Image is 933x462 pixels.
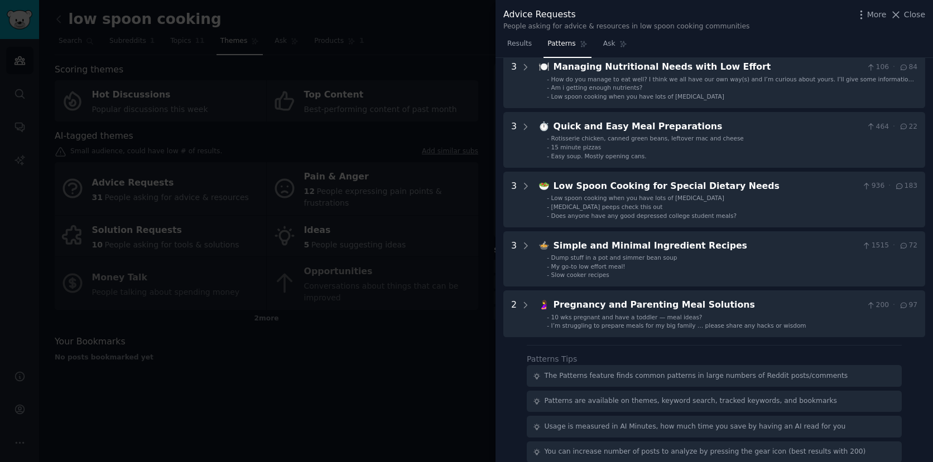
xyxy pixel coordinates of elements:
div: Low Spoon Cooking for Special Dietary Needs [554,179,858,193]
div: - [547,75,549,83]
div: - [547,254,549,261]
span: Ask [603,39,615,49]
div: The Patterns feature finds common patterns in large numbers of Reddit posts/comments [545,371,848,381]
span: 72 [899,241,917,251]
span: Patterns [547,39,575,49]
div: - [547,262,549,270]
span: 🥗 [538,181,550,191]
div: 2 [511,298,517,329]
span: ⏱️ [538,121,550,132]
div: People asking for advice & resources in low spoon cooking communities [503,22,749,32]
span: Does anyone have any good depressed college student meals? [551,212,737,219]
div: 3 [511,239,517,279]
span: Results [507,39,532,49]
label: Patterns Tips [527,354,577,363]
span: 1515 [862,241,889,251]
div: 3 [511,179,517,220]
div: - [547,322,549,329]
span: Low spoon cooking when you have lots of [MEDICAL_DATA] [551,93,724,100]
div: Advice Requests [503,8,749,22]
div: Patterns are available on themes, keyword search, tracked keywords, and bookmarks [545,396,837,406]
div: - [547,271,549,279]
span: Dump stuff in a pot and simmer bean soup [551,254,677,261]
span: 10 wks pregnant and have a toddler — meal ideas? [551,314,703,320]
div: Quick and Easy Meal Preparations [554,120,863,134]
span: · [888,181,891,191]
a: Patterns [544,35,591,58]
span: 🍲 [538,240,550,251]
span: My go-to low effort meal! [551,263,626,270]
div: - [547,84,549,91]
div: - [547,152,549,160]
button: Close [890,9,925,21]
div: Usage is measured in AI Minutes, how much time you save by having an AI read for you [545,422,846,432]
div: Managing Nutritional Needs with Low Effort [554,60,863,74]
span: More [867,9,887,21]
span: 15 minute pizzas [551,144,602,150]
div: 3 [511,60,517,100]
div: You can increase number of posts to analyze by pressing the gear icon (best results with 200) [545,447,866,457]
span: Rotisserie chicken, canned green beans, leftover mac and cheese [551,135,744,142]
div: - [547,194,549,202]
div: - [547,134,549,142]
span: [MEDICAL_DATA] peeps check this out [551,203,663,210]
span: · [893,300,895,310]
span: 936 [862,181,884,191]
div: Pregnancy and Parenting Meal Solutions [554,298,863,312]
span: 97 [899,300,917,310]
span: How do you manage to eat well? I think we all have our own way(s) and I’m curious about yours. I’... [551,76,914,90]
span: Slow cooker recipes [551,271,609,278]
div: - [547,313,549,321]
span: 🤰 [538,299,550,310]
div: - [547,143,549,151]
button: More [855,9,887,21]
span: 183 [894,181,917,191]
span: 🍽️ [538,61,550,72]
div: 3 [511,120,517,160]
div: - [547,203,549,211]
a: Ask [599,35,631,58]
div: - [547,93,549,100]
span: · [893,122,895,132]
span: 22 [899,122,917,132]
span: Low spoon cooking when you have lots of [MEDICAL_DATA] [551,194,724,201]
span: Am i getting enough nutrients? [551,84,643,91]
span: 106 [866,62,889,72]
span: I’m struggling to prepare meals for my big family … please share any hacks or wisdom [551,322,806,329]
span: Close [904,9,925,21]
a: Results [503,35,536,58]
div: Simple and Minimal Ingredient Recipes [554,239,858,253]
span: 84 [899,62,917,72]
span: · [893,62,895,72]
span: 464 [866,122,889,132]
div: - [547,212,549,220]
span: Easy soup. Mostly opening cans. [551,153,647,159]
span: · [893,241,895,251]
span: 200 [866,300,889,310]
